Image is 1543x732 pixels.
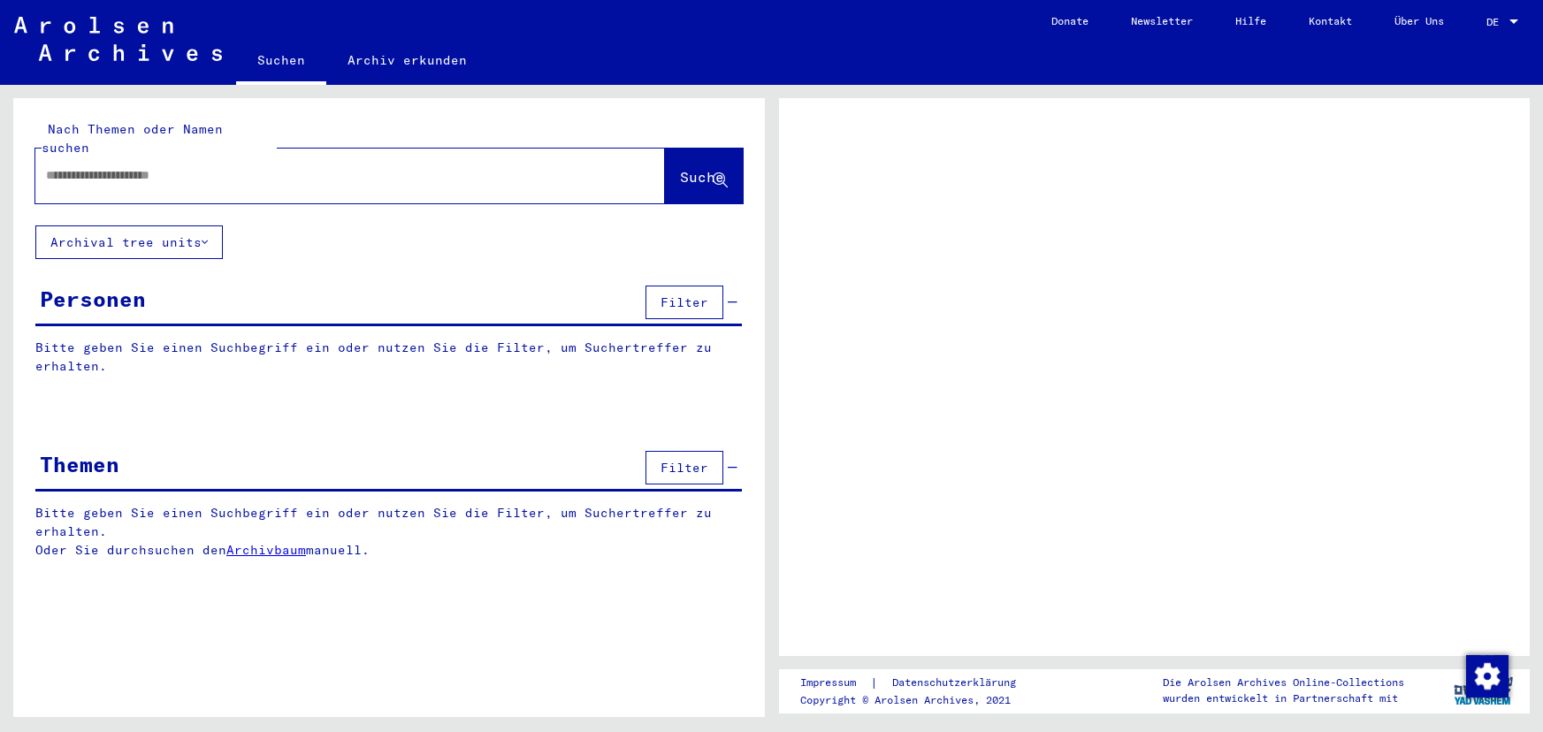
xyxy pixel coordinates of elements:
p: Die Arolsen Archives Online-Collections [1163,675,1404,690]
div: Zustimmung ändern [1465,654,1508,697]
a: Archivbaum [226,542,306,558]
a: Archiv erkunden [326,39,488,81]
div: Personen [40,283,146,315]
p: Bitte geben Sie einen Suchbegriff ein oder nutzen Sie die Filter, um Suchertreffer zu erhalten. O... [35,504,743,560]
button: Filter [645,286,723,319]
div: Themen [40,448,119,480]
span: Filter [661,460,708,476]
button: Suche [665,149,743,203]
p: Bitte geben Sie einen Suchbegriff ein oder nutzen Sie die Filter, um Suchertreffer zu erhalten. [35,339,742,376]
p: Copyright © Arolsen Archives, 2021 [800,692,1037,708]
img: yv_logo.png [1450,668,1516,713]
p: wurden entwickelt in Partnerschaft mit [1163,690,1404,706]
a: Datenschutzerklärung [878,674,1037,692]
img: Zustimmung ändern [1466,655,1509,698]
mat-label: Nach Themen oder Namen suchen [42,121,223,156]
span: Filter [661,294,708,310]
span: DE [1486,16,1506,28]
button: Filter [645,451,723,484]
div: | [800,674,1037,692]
a: Suchen [236,39,326,85]
button: Archival tree units [35,225,223,259]
img: Arolsen_neg.svg [14,17,222,61]
a: Impressum [800,674,870,692]
span: Suche [680,168,724,186]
